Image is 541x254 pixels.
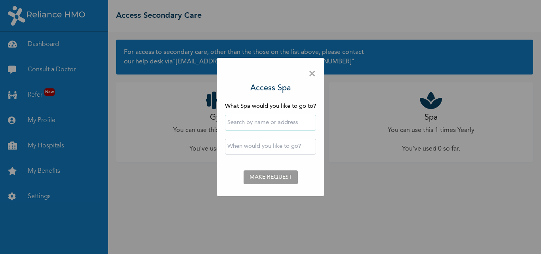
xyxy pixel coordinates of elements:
span: × [309,66,316,82]
h3: Access Spa [250,82,291,94]
button: MAKE REQUEST [244,170,298,184]
input: When would you like to go? [225,139,316,155]
input: Search by name or address [225,115,316,131]
span: What Spa would you like to go to? [225,103,316,109]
